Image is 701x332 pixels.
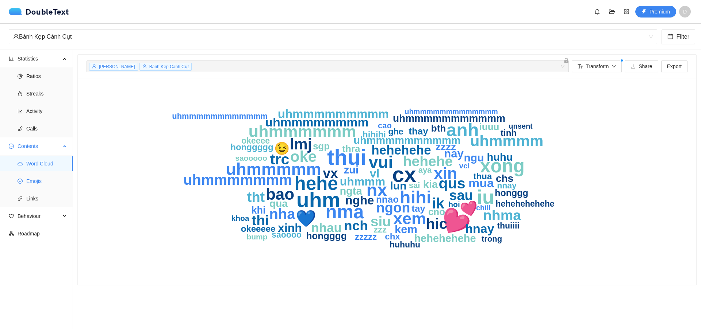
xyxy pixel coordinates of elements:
span: bell [592,9,603,15]
text: vl [370,167,380,180]
text: zui [344,164,359,176]
text: vcl [459,161,470,170]
span: lock [564,58,569,63]
span: Ratios [26,69,67,83]
text: chx [385,231,400,241]
text: ik [432,195,444,212]
text: bump [246,233,267,241]
text: thay [409,126,428,137]
text: hehe [294,173,338,194]
text: lun [390,180,407,192]
span: Bánh Kẹp Cánh Cụt [149,64,189,69]
span: upload [631,64,636,70]
text: honggggg [230,142,273,152]
text: huhuhu [390,240,420,249]
text: thi [252,212,269,228]
text: uhmmmmmmmmmm [353,134,460,146]
span: link [18,196,23,201]
text: thra [342,143,360,154]
text: sgp [313,141,330,152]
text: chs [496,173,513,184]
text: iu [477,186,494,208]
text: hihihi [363,129,386,139]
text: chill [476,204,491,212]
text: unsent [509,122,533,130]
text: aya [418,165,432,175]
text: sai [409,181,420,190]
span: [PERSON_NAME] [99,64,135,69]
text: uhmmmmmmmmmmmmm [405,108,498,116]
text: nma [326,202,364,222]
text: xem [393,209,426,228]
button: thunderboltPremium [635,6,676,17]
text: nhma [483,207,521,223]
text: uhmmmmmmmmmmm [393,113,505,124]
span: apartment [9,231,14,236]
text: ghe [388,127,403,136]
span: Emojis [26,174,67,188]
text: trc [270,151,289,168]
text: uhmmm [340,175,385,188]
text: ngu [464,152,484,164]
span: Premium [650,8,670,16]
text: bao [266,185,294,203]
text: hic [426,216,447,232]
text: xinh [278,221,302,234]
text: saoooo [272,230,302,239]
a: logoDoubleText [9,8,69,15]
text: hoi [448,200,460,208]
span: appstore [621,9,632,15]
text: 💕 [442,199,479,234]
text: bth [431,123,446,134]
text: uhmmmm [470,132,544,149]
text: okeeee [241,136,270,145]
text: thua [474,171,492,181]
text: iuuu [479,121,499,132]
span: smile [18,179,23,184]
button: bell [591,6,603,17]
text: uhmmmmmmmm [265,115,368,129]
text: zzz [374,224,387,234]
span: Bánh Kẹp Cánh Cụt [13,30,653,44]
span: phone [18,126,23,131]
span: Transform [586,62,609,70]
text: mua [468,176,494,190]
span: Contents [18,139,61,153]
text: zzzzz [355,232,377,242]
span: Statistics [18,51,61,66]
text: tinh [501,128,517,138]
text: huhu [487,151,513,163]
text: thui [327,145,367,169]
span: Links [26,191,67,206]
span: fire [18,91,23,96]
span: Export [667,62,682,70]
text: hnay [465,222,494,235]
text: cno [428,206,445,217]
span: line-chart [18,109,23,114]
text: honggg [495,188,528,198]
button: folder-open [606,6,618,17]
text: nhau [311,220,342,235]
text: uhmmmmmmm [183,172,292,188]
div: DoubleText [9,8,69,15]
text: qua [269,198,288,209]
text: uhmmmmm [226,160,321,179]
span: cloud [18,161,23,166]
text: nghe [345,194,374,207]
text: uhmmmmmmmmmmmm [172,112,268,121]
text: anh [447,120,479,140]
text: nha [269,206,295,222]
text: hehehehehe [414,233,476,244]
span: font-size [578,64,583,70]
span: Behaviour [18,209,61,223]
text: thuiiii [497,221,519,230]
text: okeeeee [241,224,276,234]
span: Streaks [26,86,67,101]
text: xong [480,156,525,176]
text: zzzz [436,141,456,152]
span: Roadmap [18,226,67,241]
text: cx [392,163,416,187]
text: vx [323,166,338,181]
span: down [612,65,616,69]
text: 😉 [274,141,290,156]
